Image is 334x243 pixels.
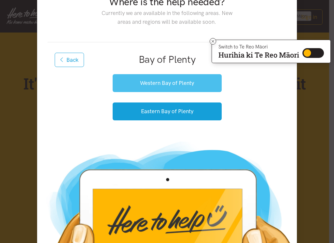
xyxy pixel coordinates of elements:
[218,52,299,58] p: Hurihia ki Te Reo Māori
[55,53,84,67] button: Back
[218,45,299,49] p: Switch to Te Reo Māori
[96,9,237,26] p: Currently we are available in the following areas. New areas and regions will be available soon.
[113,74,222,92] button: Western Bay of Plenty
[113,102,222,120] button: Eastern Bay of Plenty
[58,53,276,66] h2: Bay of Plenty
